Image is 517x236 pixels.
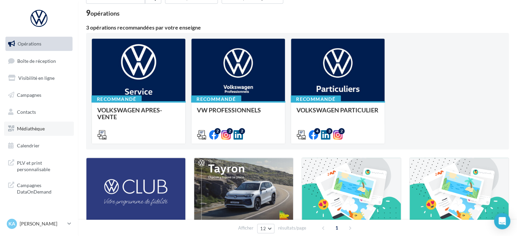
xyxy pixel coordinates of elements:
div: Recommandé [291,95,341,103]
span: 12 [260,226,266,231]
div: opérations [90,10,120,16]
a: KA [PERSON_NAME] [5,217,73,230]
div: Recommandé [191,95,241,103]
span: VOLKSWAGEN APRES-VENTE [97,106,162,121]
div: 2 [214,128,221,134]
a: PLV et print personnalisable [4,156,74,176]
div: 2 [239,128,245,134]
span: Afficher [238,225,253,231]
div: 3 opérations recommandées par votre enseigne [86,25,509,30]
div: 2 [227,128,233,134]
span: PLV et print personnalisable [17,158,70,173]
button: 12 [257,224,274,233]
span: Campagnes DataOnDemand [17,181,70,195]
a: Contacts [4,105,74,119]
span: Boîte de réception [17,58,56,63]
div: Open Intercom Messenger [494,213,510,229]
a: Visibilité en ligne [4,71,74,85]
div: 2 [338,128,345,134]
span: Contacts [17,109,36,114]
div: 9 [86,9,120,17]
a: Calendrier [4,139,74,153]
span: Campagnes [17,92,41,98]
div: 3 [326,128,332,134]
div: Recommandé [91,95,142,103]
div: 4 [314,128,320,134]
a: Opérations [4,37,74,51]
span: Opérations [18,41,41,47]
span: KA [8,220,15,227]
a: Boîte de réception [4,54,74,68]
p: [PERSON_NAME] [20,220,65,227]
span: Calendrier [17,143,40,148]
a: Médiathèque [4,122,74,136]
a: Campagnes DataOnDemand [4,178,74,198]
span: Médiathèque [17,126,45,131]
span: VOLKSWAGEN PARTICULIER [296,106,378,114]
span: 1 [331,222,342,233]
a: Campagnes [4,88,74,102]
span: résultats/page [278,225,306,231]
span: Visibilité en ligne [18,75,55,81]
span: VW PROFESSIONNELS [197,106,261,114]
